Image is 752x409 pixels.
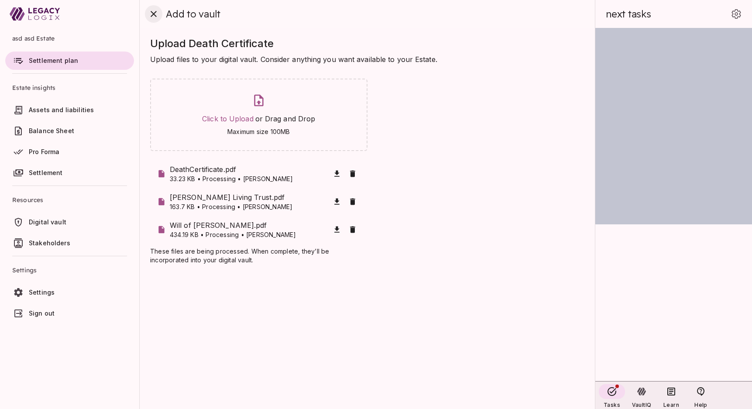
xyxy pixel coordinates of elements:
p: 163.7 KB • Processing • [PERSON_NAME] [170,203,329,211]
span: Learn [663,402,679,408]
span: Settlement [29,169,63,176]
span: Upload Death Certificate [150,37,274,50]
button: Download [329,166,345,182]
span: Settings [12,260,127,281]
span: Stakeholders [29,239,70,247]
button: Remove [345,222,361,237]
span: Settings [29,289,55,296]
span: Balance Sheet [29,127,74,134]
span: Tasks [604,402,620,408]
span: or Drag and Drop [202,113,315,124]
p: 33.23 KB • Processing • [PERSON_NAME] [170,175,329,183]
button: Download [329,194,345,210]
span: Digital vault [29,218,66,226]
span: Pro Forma [29,148,59,155]
a: Click to Upload [202,114,254,123]
span: asd asd Estate [12,28,127,49]
div: DeathCertificate.pdf33.23 KB • Processing • [PERSON_NAME] [150,160,367,188]
span: [PERSON_NAME] Living Trust.pdf [170,192,329,203]
p: 434.19 KB • Processing • [PERSON_NAME] [170,230,329,239]
div: [PERSON_NAME] Living Trust.pdf163.7 KB • Processing • [PERSON_NAME] [150,188,367,216]
span: Settlement plan [29,57,78,64]
span: These files are being processed. When complete, they’ll be incorporated into your digital vault. [150,247,331,264]
span: Help [694,402,707,408]
button: close [145,5,162,23]
div: Add to vault [166,8,584,20]
button: Remove [345,194,361,210]
span: VaultIQ [632,402,651,408]
span: Sign out [29,309,55,317]
button: Download [329,222,345,237]
span: Maximum size 100MB [202,127,315,136]
button: Remove [345,166,361,182]
span: Resources [12,189,127,210]
div: Will of [PERSON_NAME].pdf434.19 KB • Processing • [PERSON_NAME] [150,216,367,244]
span: Will of [PERSON_NAME].pdf [170,220,329,230]
span: Upload files to your digital vault. Consider anything you want available to your Estate. [150,55,437,64]
span: next tasks [606,8,651,20]
span: Estate insights [12,77,127,98]
span: DeathCertificate.pdf [170,164,329,175]
span: Assets and liabilities [29,106,94,113]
